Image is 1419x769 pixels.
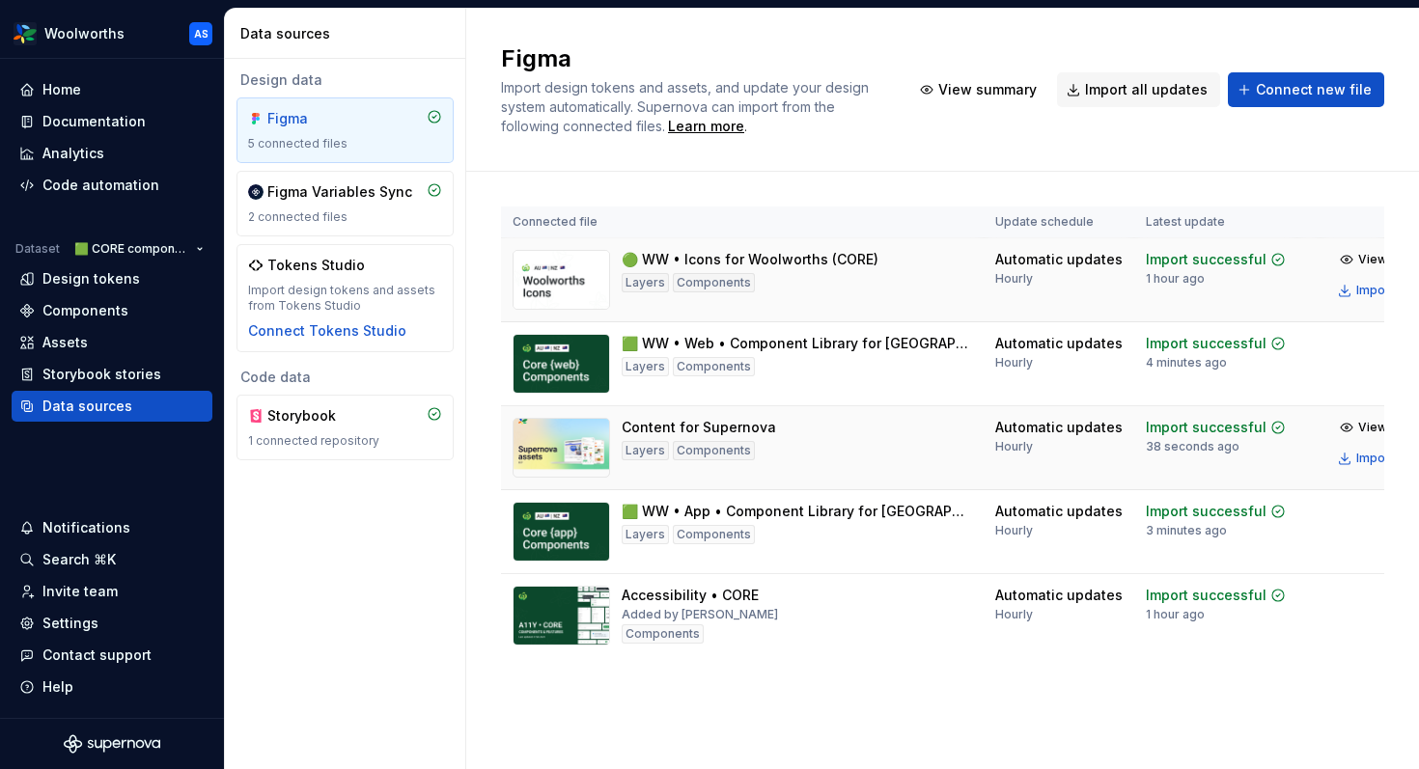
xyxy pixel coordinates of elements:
div: Hourly [995,271,1033,287]
div: Components [673,525,755,544]
div: Import successful [1146,250,1266,269]
div: Import successful [1146,586,1266,605]
div: Automatic updates [995,250,1123,269]
a: Figma Variables Sync2 connected files [236,171,454,236]
div: Layers [622,441,669,460]
a: Components [12,295,212,326]
a: Analytics [12,138,212,169]
div: Home [42,80,81,99]
button: Import all updates [1057,72,1220,107]
img: 551ca721-6c59-42a7-accd-e26345b0b9d6.png [14,22,37,45]
button: Search ⌘K [12,544,212,575]
span: 🟩 CORE components [74,241,188,257]
div: Automatic updates [995,502,1123,521]
a: Documentation [12,106,212,137]
div: Invite team [42,582,118,601]
div: Added by [PERSON_NAME] [622,607,778,622]
div: 1 hour ago [1146,271,1205,287]
div: Help [42,677,73,697]
div: Automatic updates [995,334,1123,353]
div: Settings [42,614,98,633]
div: Contact support [42,645,152,665]
div: Import successful [1146,418,1266,437]
a: Code automation [12,170,212,201]
a: Storybook stories [12,359,212,390]
button: Connect new file [1228,72,1384,107]
div: Documentation [42,112,146,131]
div: Hourly [995,355,1033,371]
div: Code data [236,368,454,387]
div: 🟩 WW • App • Component Library for [GEOGRAPHIC_DATA] (CORE) [622,502,972,521]
div: 4 minutes ago [1146,355,1227,371]
div: Notifications [42,518,130,537]
button: View summary [910,72,1049,107]
a: Settings [12,608,212,639]
div: 1 connected repository [248,433,442,449]
button: WoolworthsAS [4,13,220,54]
div: Hourly [995,523,1033,538]
div: Components [673,357,755,376]
div: Components [673,441,755,460]
span: Import design tokens and assets, and update your design system automatically. Supernova can impor... [501,79,873,134]
div: Automatic updates [995,418,1123,437]
a: Invite team [12,576,212,607]
div: Dataset [15,241,60,257]
div: Import successful [1146,334,1266,353]
div: Automatic updates [995,586,1123,605]
div: Design data [236,70,454,90]
div: AS [194,26,209,41]
div: Components [673,273,755,292]
a: Design tokens [12,263,212,294]
a: Data sources [12,391,212,422]
a: Tokens StudioImport design tokens and assets from Tokens StudioConnect Tokens Studio [236,244,454,352]
div: Storybook [267,406,360,426]
div: Layers [622,357,669,376]
div: Analytics [42,144,104,163]
th: Connected file [501,206,984,238]
div: 5 connected files [248,136,442,151]
div: Search ⌘K [42,550,116,569]
a: Learn more [668,117,744,136]
div: 1 hour ago [1146,607,1205,622]
div: Import successful [1146,502,1266,521]
a: Home [12,74,212,105]
div: Components [622,624,704,644]
div: Figma Variables Sync [267,182,412,202]
button: Connect Tokens Studio [248,321,406,341]
div: Accessibility • CORE [622,586,759,605]
button: Contact support [12,640,212,671]
div: Data sources [42,397,132,416]
a: Supernova Logo [64,734,160,754]
a: Storybook1 connected repository [236,395,454,460]
div: Figma [267,109,360,128]
div: Layers [622,525,669,544]
div: Import design tokens and assets from Tokens Studio [248,283,442,314]
div: 38 seconds ago [1146,439,1239,454]
div: Content for Supernova [622,418,776,437]
th: Latest update [1134,206,1297,238]
div: Components [42,301,128,320]
button: 🟩 CORE components [66,235,212,262]
div: Data sources [240,24,458,43]
div: Tokens Studio [267,256,365,275]
div: Hourly [995,439,1033,454]
a: Assets [12,327,212,358]
th: Update schedule [984,206,1134,238]
div: Design tokens [42,269,140,288]
span: Connect new file [1256,80,1372,99]
a: Figma5 connected files [236,97,454,163]
h2: Figma [501,43,887,74]
span: Import all updates [1085,80,1208,99]
div: 🟢 WW • Icons for Woolworths (CORE) [622,250,878,269]
span: . [665,120,747,134]
div: 2 connected files [248,209,442,225]
div: Code automation [42,176,159,195]
div: Assets [42,333,88,352]
button: Help [12,672,212,702]
div: Storybook stories [42,365,161,384]
div: Woolworths [44,24,125,43]
div: 🟩 WW • Web • Component Library for [GEOGRAPHIC_DATA] (CORE) [622,334,972,353]
div: 3 minutes ago [1146,523,1227,538]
